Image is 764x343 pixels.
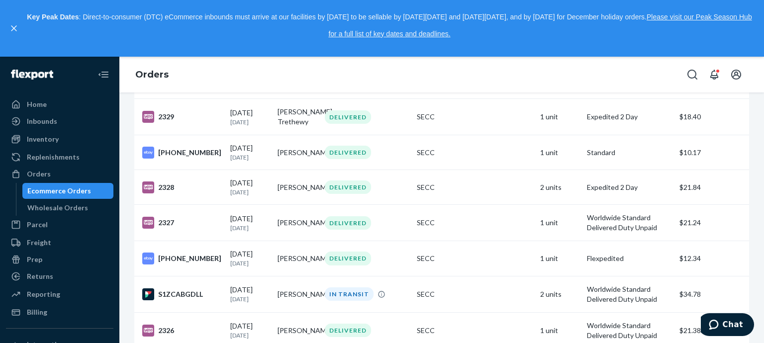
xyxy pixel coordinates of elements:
td: $12.34 [675,241,749,276]
div: Billing [27,307,47,317]
div: Returns [27,271,53,281]
div: Freight [27,238,51,248]
td: 1 unit [536,99,583,135]
a: Wholesale Orders [22,200,114,216]
div: [DATE] [230,143,270,162]
td: [PERSON_NAME] [274,170,321,205]
div: [DATE] [230,285,270,303]
div: Orders [27,169,51,179]
a: Replenishments [6,149,113,165]
div: SECC [417,326,532,336]
div: Reporting [27,289,60,299]
div: Wholesale Orders [27,203,88,213]
ol: breadcrumbs [127,61,177,89]
p: Flexpedited [587,254,671,263]
div: 2328 [142,181,222,193]
div: DELIVERED [325,252,371,265]
td: [PERSON_NAME] [274,205,321,241]
td: 2 units [536,276,583,312]
div: SECC [417,182,532,192]
strong: Key Peak Dates [27,13,79,21]
p: : Direct-to-consumer (DTC) eCommerce inbounds must arrive at our facilities by [DATE] to be sella... [24,9,755,42]
button: Open notifications [704,65,724,85]
td: $10.17 [675,135,749,170]
td: 1 unit [536,205,583,241]
div: Inventory [27,134,59,144]
div: Replenishments [27,152,80,162]
div: SECC [417,218,532,228]
td: $21.24 [675,205,749,241]
div: DELIVERED [325,110,371,124]
div: Home [27,99,47,109]
div: [DATE] [230,178,270,196]
p: Expedited 2 Day [587,182,671,192]
div: [DATE] [230,321,270,340]
td: [PERSON_NAME] Trethewy [274,99,321,135]
p: Worldwide Standard Delivered Duty Unpaid [587,213,671,233]
div: 2327 [142,217,222,229]
p: Worldwide Standard Delivered Duty Unpaid [587,284,671,304]
button: Close Navigation [94,65,113,85]
div: Prep [27,255,42,264]
div: SECC [417,148,532,158]
p: Worldwide Standard Delivered Duty Unpaid [587,321,671,341]
img: Flexport logo [11,70,53,80]
div: DELIVERED [325,146,371,159]
a: Orders [135,69,169,80]
a: Inventory [6,131,113,147]
div: SECC [417,112,532,122]
div: DELIVERED [325,180,371,194]
td: [PERSON_NAME] [274,241,321,276]
p: [DATE] [230,224,270,232]
div: [DATE] [230,249,270,267]
button: Open account menu [726,65,746,85]
a: Orders [6,166,113,182]
div: IN TRANSIT [325,287,374,301]
td: $34.78 [675,276,749,312]
td: 2 units [536,170,583,205]
div: Parcel [27,220,48,230]
a: Parcel [6,217,113,233]
div: [PHONE_NUMBER] [142,147,222,159]
a: Ecommerce Orders [22,183,114,199]
iframe: Opens a widget where you can chat to one of our agents [701,313,754,338]
div: DELIVERED [325,216,371,230]
div: SECC [417,289,532,299]
a: Please visit our Peak Season Hub for a full list of key dates and deadlines. [328,13,752,38]
p: Standard [587,148,671,158]
td: 1 unit [536,241,583,276]
div: [DATE] [230,108,270,126]
a: Inbounds [6,113,113,129]
p: [DATE] [230,295,270,303]
button: Open Search Box [682,65,702,85]
div: [PHONE_NUMBER] [142,253,222,264]
div: SECC [417,254,532,263]
td: $18.40 [675,99,749,135]
a: Reporting [6,286,113,302]
td: $21.84 [675,170,749,205]
button: close, [9,23,19,33]
p: [DATE] [230,153,270,162]
td: [PERSON_NAME] [274,276,321,312]
div: S1ZCABGDLL [142,288,222,300]
a: Home [6,96,113,112]
div: 2329 [142,111,222,123]
td: [PERSON_NAME] [274,135,321,170]
p: Expedited 2 Day [587,112,671,122]
div: Ecommerce Orders [27,186,91,196]
p: [DATE] [230,118,270,126]
a: Prep [6,252,113,267]
div: DELIVERED [325,324,371,337]
p: [DATE] [230,259,270,267]
a: Returns [6,268,113,284]
div: 2326 [142,325,222,337]
td: 1 unit [536,135,583,170]
div: Inbounds [27,116,57,126]
a: Freight [6,235,113,251]
p: [DATE] [230,331,270,340]
a: Billing [6,304,113,320]
p: [DATE] [230,188,270,196]
div: [DATE] [230,214,270,232]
